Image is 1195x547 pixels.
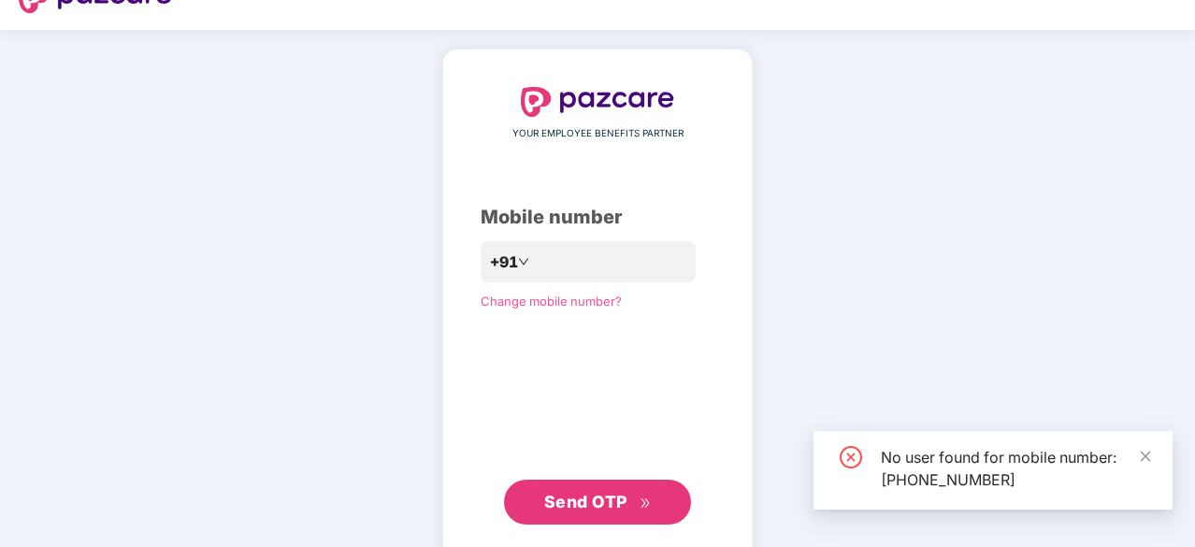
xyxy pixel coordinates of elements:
a: Change mobile number? [481,294,622,309]
img: logo [521,87,674,117]
div: No user found for mobile number: [PHONE_NUMBER] [881,446,1150,491]
span: YOUR EMPLOYEE BENEFITS PARTNER [512,126,684,141]
button: Send OTPdouble-right [504,480,691,525]
span: Send OTP [544,492,627,511]
span: close-circle [840,446,862,468]
span: close [1139,450,1152,463]
div: Mobile number [481,203,714,232]
span: down [518,256,529,267]
span: +91 [490,251,518,274]
span: double-right [640,497,652,510]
